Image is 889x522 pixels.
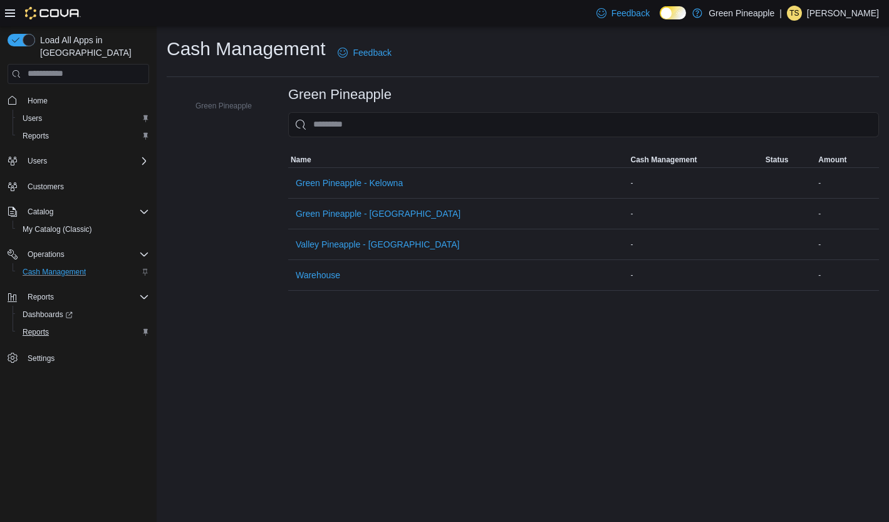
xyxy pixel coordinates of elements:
span: Users [28,156,47,166]
span: Operations [23,247,149,262]
button: Catalog [23,204,58,219]
button: Operations [23,247,70,262]
span: Green Pineapple - [GEOGRAPHIC_DATA] [296,207,460,220]
button: Status [763,152,816,167]
span: Catalog [23,204,149,219]
span: Status [766,155,789,165]
span: Cash Management [23,267,86,277]
h3: Green Pineapple [288,87,392,102]
div: - [628,237,762,252]
a: Feedback [591,1,655,26]
span: Amount [818,155,846,165]
span: Users [23,113,42,123]
span: Catalog [28,207,53,217]
span: Reports [28,292,54,302]
div: - [628,268,762,283]
a: Users [18,111,47,126]
button: Catalog [3,203,154,221]
button: Green Pineapple - Kelowna [291,170,408,196]
button: Reports [3,288,154,306]
button: Home [3,91,154,110]
span: Cash Management [630,155,697,165]
span: Settings [23,350,149,365]
button: Name [288,152,628,167]
span: Users [23,154,149,169]
span: Dashboards [23,310,73,320]
span: Dark Mode [660,19,660,20]
span: My Catalog (Classic) [18,222,149,237]
button: Users [3,152,154,170]
span: Operations [28,249,65,259]
span: Reports [23,327,49,337]
span: Home [23,93,149,108]
span: Reports [23,131,49,141]
span: Valley Pineapple - [GEOGRAPHIC_DATA] [296,238,459,251]
input: This is a search bar. As you type, the results lower in the page will automatically filter. [288,112,879,137]
div: - [628,206,762,221]
div: - [816,268,879,283]
span: Reports [23,290,149,305]
button: Warehouse [291,263,345,288]
button: Operations [3,246,154,263]
input: Dark Mode [660,6,686,19]
a: Home [23,93,53,108]
h1: Cash Management [167,36,325,61]
p: | [779,6,782,21]
span: Reports [18,325,149,340]
button: Settings [3,348,154,367]
a: Reports [18,325,54,340]
button: Users [13,110,154,127]
a: Feedback [333,40,396,65]
span: Customers [23,179,149,194]
a: Reports [18,128,54,144]
a: Customers [23,179,69,194]
p: [PERSON_NAME] [807,6,879,21]
span: Load All Apps in [GEOGRAPHIC_DATA] [35,34,149,59]
span: Green Pineapple - Kelowna [296,177,403,189]
a: Dashboards [18,307,78,322]
button: Valley Pineapple - [GEOGRAPHIC_DATA] [291,232,464,257]
span: Users [18,111,149,126]
a: Cash Management [18,264,91,279]
div: - [816,206,879,221]
span: Feedback [611,7,650,19]
div: - [816,175,879,191]
button: Users [23,154,52,169]
button: Green Pineapple - [GEOGRAPHIC_DATA] [291,201,465,226]
button: Cash Management [628,152,762,167]
button: Reports [13,323,154,341]
span: Settings [28,353,55,363]
a: Settings [23,351,60,366]
div: - [816,237,879,252]
div: Taylor Scheiner [787,6,802,21]
span: Customers [28,182,64,192]
button: Reports [13,127,154,145]
button: Reports [23,290,59,305]
span: Warehouse [296,269,340,281]
span: TS [789,6,799,21]
button: My Catalog (Classic) [13,221,154,238]
span: My Catalog (Classic) [23,224,92,234]
div: - [628,175,762,191]
span: Cash Management [18,264,149,279]
button: Customers [3,177,154,196]
a: My Catalog (Classic) [18,222,97,237]
button: Cash Management [13,263,154,281]
span: Home [28,96,48,106]
img: Cova [25,7,81,19]
button: Green Pineapple [178,98,257,113]
span: Reports [18,128,149,144]
span: Dashboards [18,307,149,322]
span: Name [291,155,311,165]
span: Feedback [353,46,391,59]
a: Dashboards [13,306,154,323]
span: Green Pineapple [195,101,252,111]
button: Amount [816,152,879,167]
nav: Complex example [8,86,149,400]
p: Green Pineapple [709,6,774,21]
